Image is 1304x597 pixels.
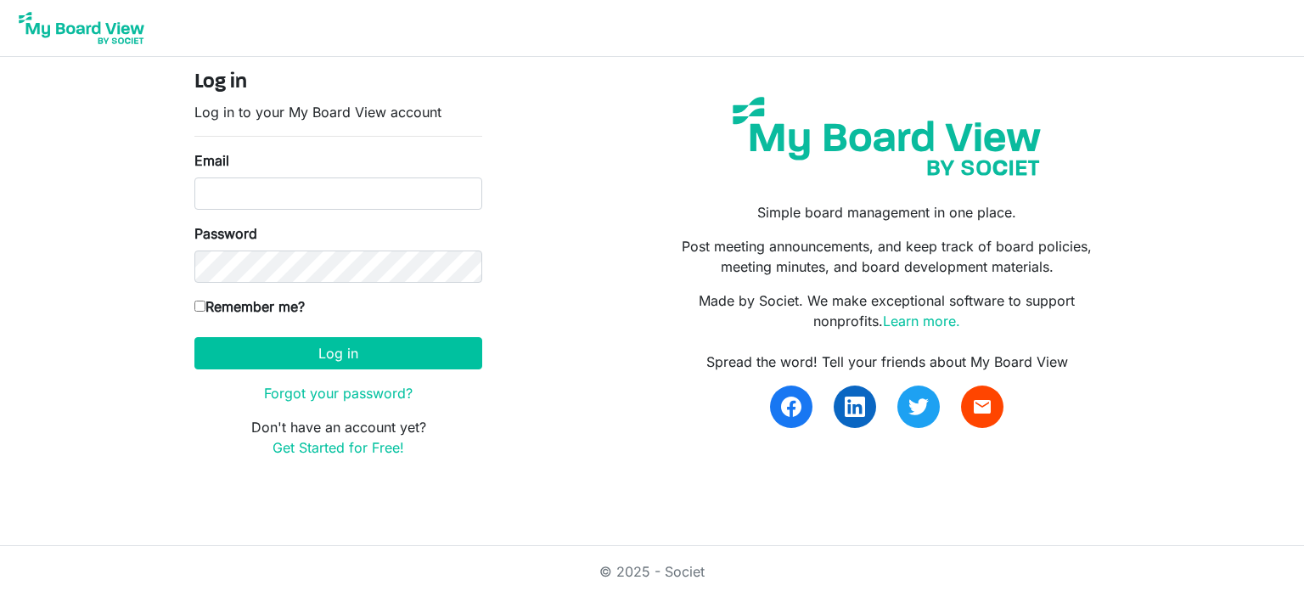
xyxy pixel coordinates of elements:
button: Log in [194,337,482,369]
span: email [972,397,992,417]
input: Remember me? [194,301,205,312]
img: facebook.svg [781,397,801,417]
p: Post meeting announcements, and keep track of board policies, meeting minutes, and board developm... [665,236,1110,277]
a: Learn more. [883,313,960,329]
img: twitter.svg [908,397,929,417]
p: Don't have an account yet? [194,417,482,458]
p: Simple board management in one place. [665,202,1110,222]
div: Spread the word! Tell your friends about My Board View [665,352,1110,372]
a: Forgot your password? [264,385,413,402]
p: Made by Societ. We make exceptional software to support nonprofits. [665,290,1110,331]
label: Email [194,150,229,171]
a: email [961,386,1003,428]
a: © 2025 - Societ [599,563,705,580]
img: linkedin.svg [845,397,865,417]
label: Remember me? [194,296,305,317]
a: Get Started for Free! [273,439,404,456]
label: Password [194,223,257,244]
h4: Log in [194,70,482,95]
img: My Board View Logo [14,7,149,49]
img: my-board-view-societ.svg [720,84,1054,189]
p: Log in to your My Board View account [194,102,482,122]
